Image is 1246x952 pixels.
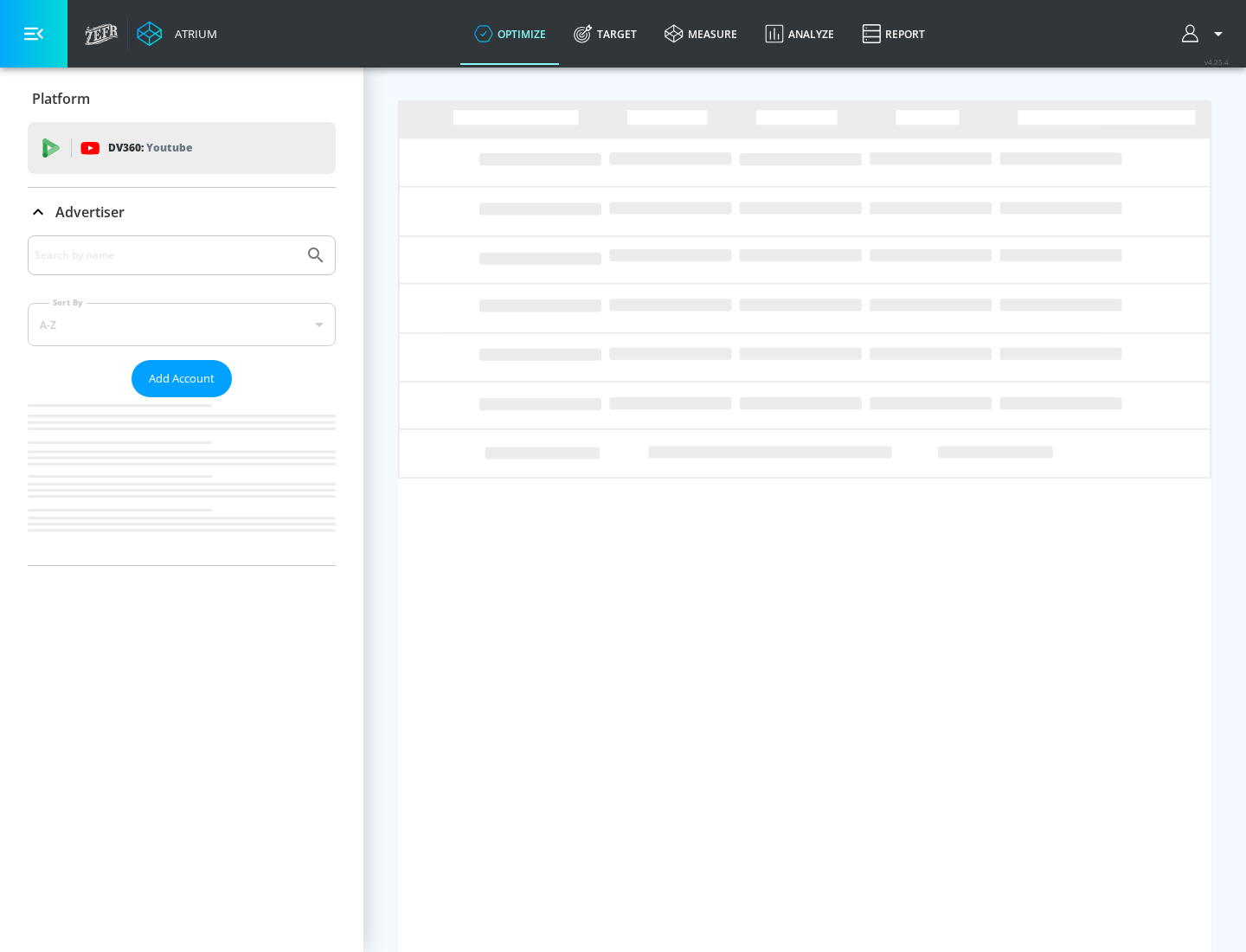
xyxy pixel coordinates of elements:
div: Advertiser [28,235,336,565]
a: Atrium [137,21,217,47]
div: Advertiser [28,188,336,236]
div: Platform [28,74,336,123]
a: Analyze [751,3,848,65]
div: A-Z [28,303,336,346]
a: Report [848,3,939,65]
nav: list of Advertiser [28,397,336,565]
span: Add Account [149,369,215,389]
a: optimize [460,3,560,65]
span: v 4.25.4 [1204,57,1229,67]
a: measure [651,3,751,65]
p: Advertiser [55,203,125,222]
p: Platform [32,89,90,108]
div: Atrium [168,26,217,42]
p: DV360: [108,138,192,158]
p: Youtube [146,138,192,157]
input: Search by name [35,244,297,267]
div: DV360: Youtube [28,122,336,174]
label: Sort By [49,297,87,308]
a: Target [560,3,651,65]
button: Add Account [132,360,232,397]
